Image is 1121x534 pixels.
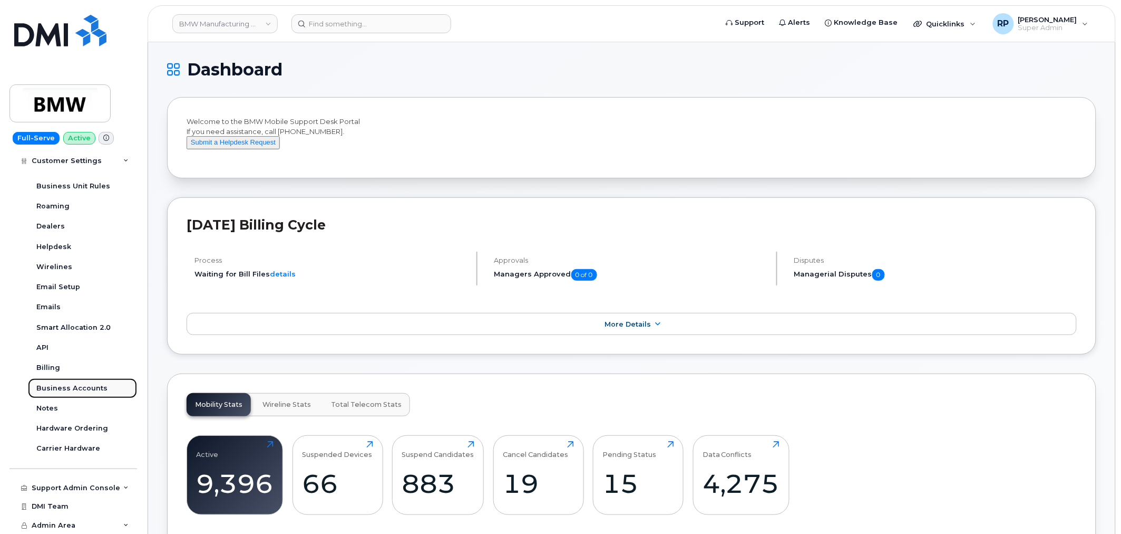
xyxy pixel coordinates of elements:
[402,441,474,459] div: Suspend Candidates
[187,136,280,149] button: Submit a Helpdesk Request
[197,441,274,509] a: Active9,396
[197,468,274,499] div: 9,396
[494,269,767,281] h5: Managers Approved
[302,468,373,499] div: 66
[187,117,1077,159] div: Welcome to the BMW Mobile Support Desk Portal If you need assistance, call [PHONE_NUMBER].
[302,441,373,509] a: Suspended Devices66
[302,441,372,459] div: Suspended Devices
[603,441,657,459] div: Pending Status
[194,269,467,279] li: Waiting for Bill Files
[197,441,219,459] div: Active
[402,468,474,499] div: 883
[187,217,1077,233] h2: [DATE] Billing Cycle
[187,138,280,146] a: Submit a Helpdesk Request
[603,441,674,509] a: Pending Status15
[270,270,296,278] a: details
[605,320,651,328] span: More Details
[331,400,402,409] span: Total Telecom Stats
[571,269,597,281] span: 0 of 0
[194,256,467,264] h4: Process
[872,269,885,281] span: 0
[262,400,311,409] span: Wireline Stats
[703,441,779,509] a: Data Conflicts4,275
[187,62,282,78] span: Dashboard
[494,256,767,264] h4: Approvals
[503,441,568,459] div: Cancel Candidates
[503,441,574,509] a: Cancel Candidates19
[794,256,1077,264] h4: Disputes
[703,441,752,459] div: Data Conflicts
[703,468,779,499] div: 4,275
[603,468,674,499] div: 15
[402,441,474,509] a: Suspend Candidates883
[794,269,1077,281] h5: Managerial Disputes
[503,468,574,499] div: 19
[1075,488,1113,526] iframe: Messenger Launcher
